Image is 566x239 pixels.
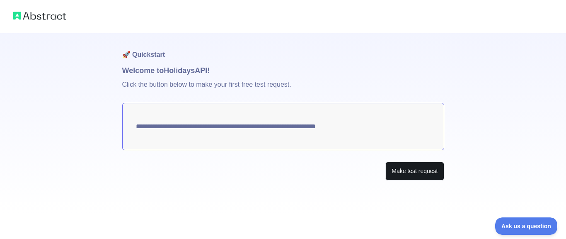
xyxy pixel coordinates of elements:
[122,33,444,65] h1: 🚀 Quickstart
[122,65,444,76] h1: Welcome to Holidays API!
[122,76,444,103] p: Click the button below to make your first free test request.
[495,217,558,235] iframe: Toggle Customer Support
[13,10,66,22] img: Abstract logo
[385,162,444,180] button: Make test request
